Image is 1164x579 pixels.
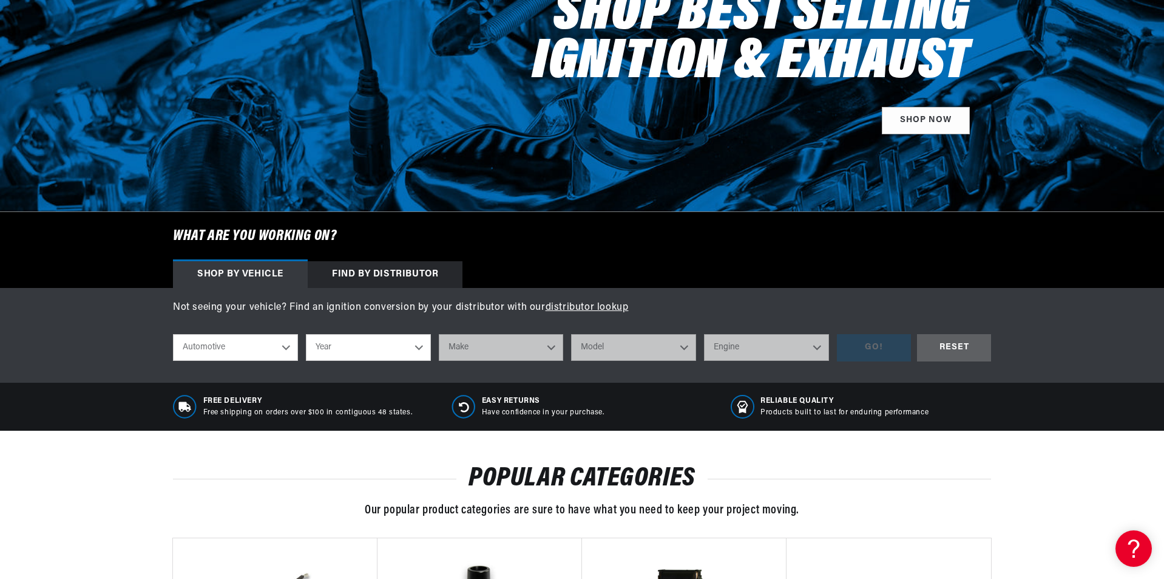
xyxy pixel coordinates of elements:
div: RESET [917,334,991,361]
select: Year [306,334,431,361]
select: Ride Type [173,334,298,361]
p: Free shipping on orders over $100 in contiguous 48 states. [203,408,413,418]
h6: What are you working on? [143,212,1021,261]
p: Products built to last for enduring performance [760,408,929,418]
a: SHOP NOW [882,107,970,134]
p: Have confidence in your purchase. [482,408,604,418]
span: Our popular product categories are sure to have what you need to keep your project moving. [365,504,799,516]
a: distributor lookup [546,303,629,312]
div: Find by Distributor [308,261,462,288]
div: Shop by vehicle [173,261,308,288]
select: Make [439,334,564,361]
span: RELIABLE QUALITY [760,396,929,406]
h2: POPULAR CATEGORIES [173,467,991,490]
span: Free Delivery [203,396,413,406]
p: Not seeing your vehicle? Find an ignition conversion by your distributor with our [173,300,991,316]
select: Engine [704,334,829,361]
span: Easy Returns [482,396,604,406]
select: Model [571,334,696,361]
